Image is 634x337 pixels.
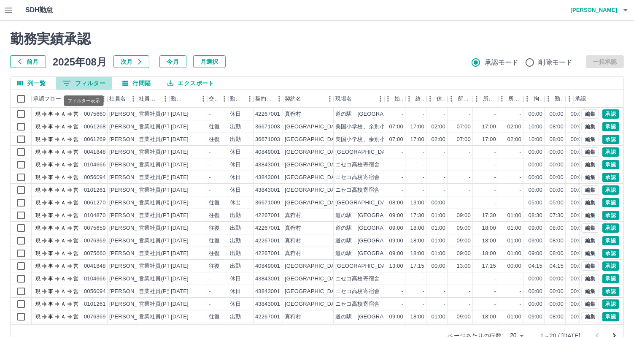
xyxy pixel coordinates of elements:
div: [PERSON_NAME] [109,224,155,232]
div: - [494,186,496,194]
div: - [209,161,210,169]
div: 08:30 [529,212,542,220]
div: 所定休憩 [508,90,522,108]
button: 編集 [581,299,599,309]
button: 承認 [602,236,619,245]
div: 勤務区分 [230,90,243,108]
text: 事 [48,149,53,155]
div: 17:30 [410,212,424,220]
div: - [444,186,445,194]
div: 休日 [230,110,241,118]
div: 00:00 [529,161,542,169]
div: - [209,174,210,182]
div: [PERSON_NAME] [109,148,155,156]
div: 00:00 [571,161,585,169]
button: エクスポート [161,77,221,90]
div: 42267001 [255,212,280,220]
button: 承認 [602,274,619,283]
div: 17:30 [482,212,496,220]
button: 行間隔 [116,77,157,90]
div: 07:00 [389,123,403,131]
text: 営 [73,187,78,193]
text: 営 [73,174,78,180]
div: [DATE] [171,110,189,118]
div: 0104666 [84,161,106,169]
div: [PERSON_NAME] [109,199,155,207]
div: 0061270 [84,199,106,207]
button: 列選択 [11,77,52,90]
div: 勤務日 [171,90,185,108]
button: 承認 [602,287,619,296]
div: - [520,186,521,194]
text: Ａ [61,162,66,168]
div: - [209,110,210,118]
div: 現場名 [334,90,384,108]
div: 休日 [230,186,241,194]
div: 40849001 [255,148,280,156]
div: 00:00 [432,199,445,207]
div: ニセコ高校寄宿舎 [335,161,380,169]
button: ソート [185,93,197,105]
button: メニュー [159,92,172,105]
div: - [494,174,496,182]
div: 17:00 [410,123,424,131]
text: 現 [35,149,40,155]
div: - [423,148,424,156]
button: 承認 [602,299,619,309]
div: - [423,186,424,194]
text: 営 [73,111,78,117]
button: 承認 [602,173,619,182]
div: - [423,174,424,182]
div: - [444,148,445,156]
div: - [444,110,445,118]
div: 00:00 [550,186,564,194]
text: Ａ [61,187,66,193]
div: 始業 [384,90,405,108]
div: 往復 [209,224,220,232]
div: 交通費 [209,90,218,108]
text: 事 [48,124,53,130]
text: Ａ [61,149,66,155]
div: 36671003 [255,136,280,144]
div: - [423,110,424,118]
div: - [520,161,521,169]
div: [GEOGRAPHIC_DATA] [285,199,343,207]
div: 社員名 [109,90,126,108]
div: 00:00 [571,110,585,118]
div: 00:00 [571,148,585,156]
div: 所定休憩 [498,90,523,108]
div: 08:00 [389,199,403,207]
button: メニュー [243,92,256,105]
div: 往復 [209,123,220,131]
div: [GEOGRAPHIC_DATA] [285,186,343,194]
text: 事 [48,212,53,218]
div: 始業 [394,90,404,108]
button: 承認 [602,211,619,220]
div: 00:00 [550,148,564,156]
text: Ａ [61,111,66,117]
button: メニュー [324,92,336,105]
div: - [423,161,424,169]
div: 00:00 [529,186,542,194]
text: 営 [73,162,78,168]
div: 営業社員(PT契約) [139,186,183,194]
button: 前月 [10,55,46,68]
div: 08:00 [550,136,564,144]
div: [GEOGRAPHIC_DATA]セラミックアートセンター [335,148,460,156]
div: 出勤 [230,212,241,220]
text: 現 [35,124,40,130]
div: [PERSON_NAME] [109,174,155,182]
div: - [469,148,471,156]
div: [GEOGRAPHIC_DATA] [285,174,343,182]
div: 0104870 [84,212,106,220]
button: 編集 [581,223,599,233]
button: 承認 [602,185,619,195]
button: 承認 [602,122,619,131]
text: 現 [35,174,40,180]
div: 出勤 [230,123,241,131]
div: - [402,174,403,182]
div: [GEOGRAPHIC_DATA]、[GEOGRAPHIC_DATA] [335,199,457,207]
button: 編集 [581,173,599,182]
div: [GEOGRAPHIC_DATA] [285,148,343,156]
div: 42267001 [255,110,280,118]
